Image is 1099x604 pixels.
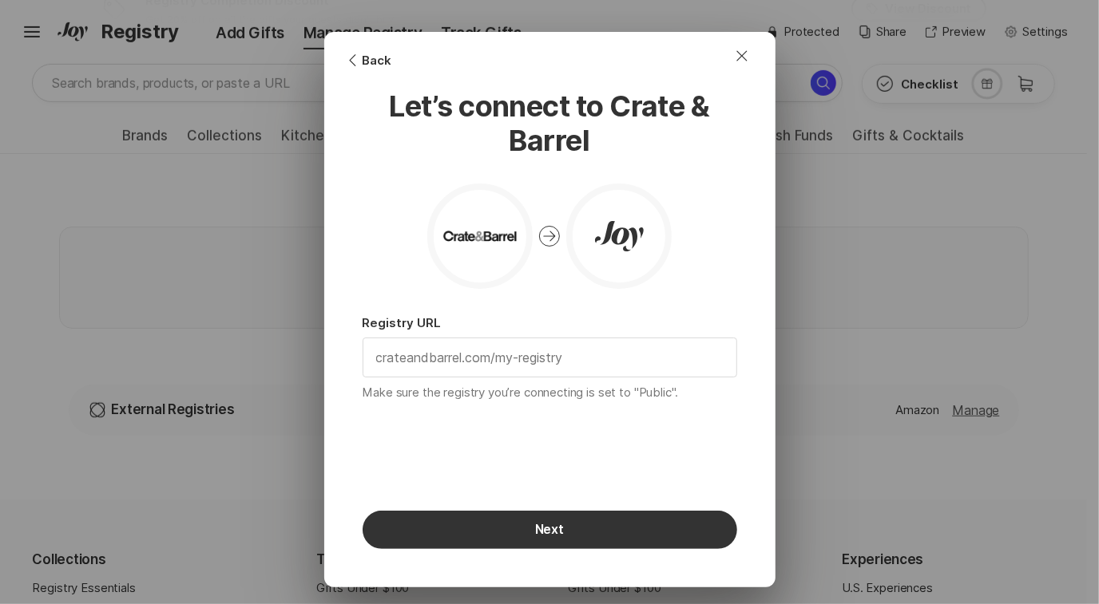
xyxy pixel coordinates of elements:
[363,338,736,377] input: crateandbarrel.com/my-registry
[363,89,737,158] p: Let’s connect to Crate & Barrel
[443,231,518,242] img: Crate & Barrel
[343,51,391,70] button: Back
[363,314,737,331] p: Registry URL
[363,384,737,402] p: Make sure the registry you’re connecting is set to "Public".
[363,511,737,549] button: Next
